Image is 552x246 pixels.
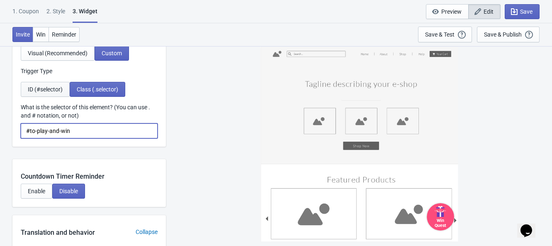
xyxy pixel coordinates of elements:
[28,86,63,93] span: ID (#selector)
[127,228,166,236] div: Collapse
[441,8,462,15] span: Preview
[517,213,544,238] iframe: chat widget
[520,8,533,15] span: Save
[36,31,46,38] span: Win
[95,46,129,61] button: Custom
[12,159,166,182] div: Countdown Timer Reminder
[73,7,97,23] div: 3. Widget
[425,31,455,38] div: Save & Test
[505,4,540,19] button: Save
[418,27,472,42] button: Save & Test
[33,27,49,42] button: Win
[12,7,39,22] div: 1. Coupon
[21,103,158,120] label: What is the selector of this element? (You can use . and # notation, or not)
[49,27,80,42] button: Reminder
[70,82,125,97] button: Class (.selector)
[468,4,501,19] button: Edit
[477,27,540,42] button: Save & Publish
[52,184,85,199] button: Disable
[52,31,76,38] span: Reminder
[46,7,65,22] div: 2 . Style
[59,188,78,194] span: Disable
[12,228,103,238] div: Translation and behavior
[484,31,522,38] div: Save & Publish
[28,50,88,57] span: Visual (Recommended)
[21,46,95,61] button: Visual (Recommended)
[21,184,52,199] button: Enable
[21,123,158,138] input: ID or Class
[426,4,469,19] button: Preview
[484,8,494,15] span: Edit
[21,67,158,76] p: Trigger Type
[16,31,30,38] span: Invite
[77,86,118,93] span: Class (.selector)
[28,188,45,194] span: Enable
[102,50,122,57] span: Custom
[428,217,452,228] div: Win Quest
[21,82,70,97] button: ID (#selector)
[12,27,33,42] button: Invite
